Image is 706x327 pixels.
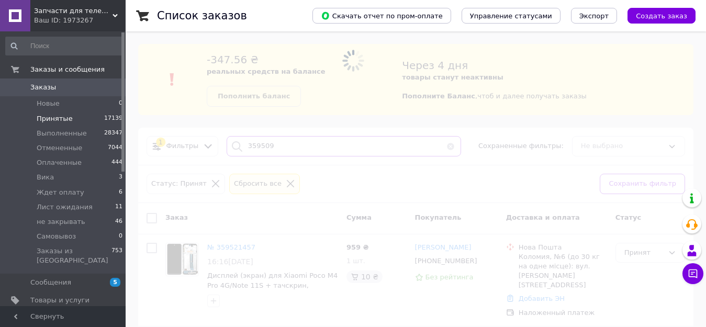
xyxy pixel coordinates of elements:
span: Создать заказ [636,12,687,20]
span: не закрывать [37,217,85,227]
span: Экспорт [579,12,609,20]
span: 753 [111,246,122,265]
span: Оплаченные [37,158,82,167]
span: 7044 [108,143,122,153]
span: Самовывоз [37,232,76,241]
span: Отмененные [37,143,82,153]
span: Ждет оплату [37,188,84,197]
span: Заказы из [GEOGRAPHIC_DATA] [37,246,111,265]
span: 3 [119,173,122,182]
span: 444 [111,158,122,167]
span: Лист ожидания [37,202,93,212]
button: Управление статусами [462,8,561,24]
span: 0 [119,232,122,241]
span: 0 [119,99,122,108]
span: 5 [110,278,120,287]
h1: Список заказов [157,9,247,22]
button: Скачать отчет по пром-оплате [312,8,451,24]
span: 6 [119,188,122,197]
input: Поиск [5,37,124,55]
button: Экспорт [571,8,617,24]
span: Запчасти для телефонов и планшетов. Интернет магазин Centrix [34,6,113,16]
span: Сообщения [30,278,71,287]
span: Заказы и сообщения [30,65,105,74]
span: 46 [115,217,122,227]
span: Новые [37,99,60,108]
span: 11 [115,202,122,212]
span: Выполненные [37,129,87,138]
span: Управление статусами [470,12,552,20]
button: Создать заказ [627,8,696,24]
span: Принятые [37,114,73,123]
span: 28347 [104,129,122,138]
button: Чат с покупателем [682,263,703,284]
span: Заказы [30,83,56,92]
a: Создать заказ [617,12,696,19]
span: 17139 [104,114,122,123]
span: Вика [37,173,54,182]
span: Товары и услуги [30,296,89,305]
span: Скачать отчет по пром-оплате [321,11,443,20]
div: Ваш ID: 1973267 [34,16,126,25]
